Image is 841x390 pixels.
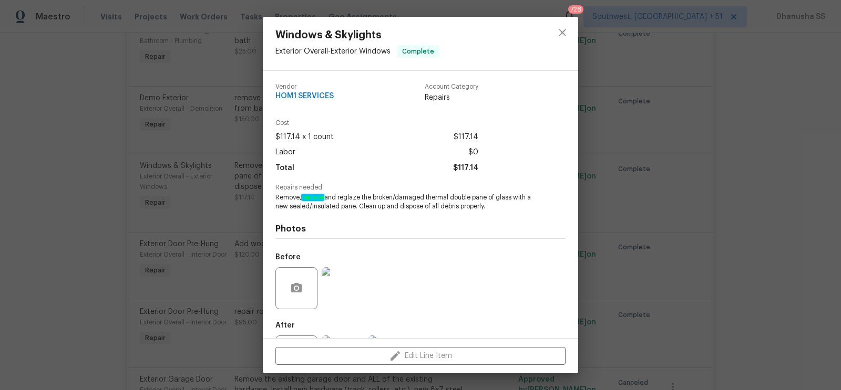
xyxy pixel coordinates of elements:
span: Account Category [425,83,478,90]
h5: Before [275,254,301,261]
span: Total [275,161,294,176]
span: $0 [468,145,478,160]
button: close [550,20,575,45]
h5: After [275,322,295,329]
span: Exterior Overall - Exterior Windows [275,48,391,55]
em: replace [301,194,324,201]
span: $117.14 x 1 count [275,130,334,145]
span: Repairs needed [275,184,566,191]
span: Vendor [275,83,334,90]
div: 728 [570,4,581,15]
span: Labor [275,145,295,160]
span: Cost [275,120,478,127]
h4: Photos [275,224,566,234]
span: $117.14 [453,161,478,176]
span: Remove, and reglaze the broken/damaged thermal double pane of glass with a new sealed/insulated p... [275,193,537,211]
span: HOM1 SERVICES [275,92,334,100]
span: Repairs [425,92,478,103]
span: Windows & Skylights [275,29,439,41]
span: Complete [398,46,438,57]
span: $117.14 [454,130,478,145]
